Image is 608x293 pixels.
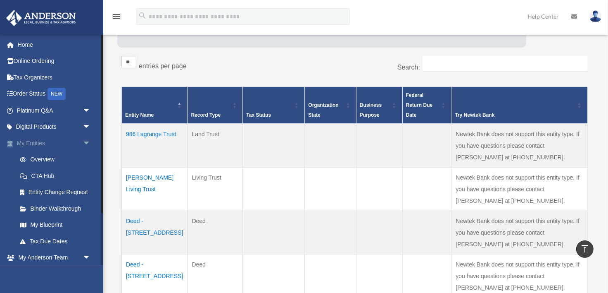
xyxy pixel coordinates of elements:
a: My Anderson Teamarrow_drop_down [6,250,103,266]
span: Federal Return Due Date [406,92,433,118]
td: 986 Lagrange Trust [122,124,188,168]
i: vertical_align_top [580,244,590,254]
th: Federal Return Due Date: Activate to sort [402,86,451,124]
a: Online Ordering [6,53,103,70]
td: Newtek Bank does not support this entity type. If you have questions please contact [PERSON_NAME]... [451,124,588,168]
a: Order StatusNEW [6,86,103,103]
a: Tax Organizers [6,69,103,86]
a: Overview [12,151,99,168]
td: Newtek Bank does not support this entity type. If you have questions please contact [PERSON_NAME]... [451,167,588,211]
td: Newtek Bank does not support this entity type. If you have questions please contact [PERSON_NAME]... [451,211,588,254]
i: search [138,11,147,20]
th: Record Type: Activate to sort [188,86,243,124]
a: CTA Hub [12,168,103,184]
label: entries per page [139,62,187,70]
th: Try Newtek Bank : Activate to sort [451,86,588,124]
span: arrow_drop_down [83,102,99,119]
th: Organization State: Activate to sort [305,86,356,124]
a: Entity Change Request [12,184,103,201]
span: Tax Status [246,112,271,118]
span: arrow_drop_down [83,250,99,267]
label: Search: [397,64,420,71]
span: Business Purpose [360,102,382,118]
td: Deed [188,211,243,254]
a: vertical_align_top [576,240,594,258]
th: Entity Name: Activate to invert sorting [122,86,188,124]
a: menu [112,14,121,22]
div: Try Newtek Bank [455,110,575,120]
a: Platinum Q&Aarrow_drop_down [6,102,103,119]
a: Home [6,36,103,53]
td: Living Trust [188,167,243,211]
td: Land Trust [188,124,243,168]
th: Business Purpose: Activate to sort [356,86,402,124]
span: Record Type [191,112,221,118]
a: Digital Productsarrow_drop_down [6,119,103,135]
img: Anderson Advisors Platinum Portal [4,10,78,26]
img: User Pic [589,10,602,22]
a: My Blueprint [12,217,103,233]
a: Tax Due Dates [12,233,103,250]
span: Organization State [308,102,338,118]
a: My Entitiesarrow_drop_down [6,135,103,151]
span: arrow_drop_down [83,135,99,152]
span: Entity Name [125,112,154,118]
th: Tax Status: Activate to sort [243,86,305,124]
i: menu [112,12,121,22]
td: [PERSON_NAME] Living Trust [122,167,188,211]
a: Binder Walkthrough [12,200,103,217]
td: Deed - [STREET_ADDRESS] [122,211,188,254]
div: NEW [47,88,66,100]
span: arrow_drop_down [83,119,99,136]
